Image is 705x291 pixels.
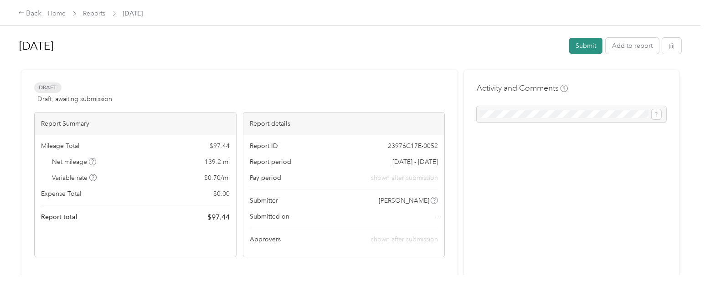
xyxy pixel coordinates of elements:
span: Submitted on [250,212,289,221]
h1: Aug 2025 [19,35,563,57]
span: [PERSON_NAME] [379,196,429,205]
span: Report ID [250,141,278,151]
div: Back [18,8,42,19]
span: Pay period [250,173,281,183]
span: Draft [34,82,62,93]
span: $ 97.44 [210,141,230,151]
span: 139.2 mi [205,157,230,167]
button: Submit [569,38,602,54]
span: - [436,212,438,221]
span: Mileage Total [41,141,79,151]
span: shown after submission [371,173,438,183]
span: Report total [41,212,77,222]
span: shown after submission [371,235,438,243]
span: [DATE] - [DATE] [392,157,438,167]
span: Draft, awaiting submission [37,94,112,104]
span: Variable rate [52,173,97,183]
a: Home [48,10,66,17]
span: $ 0.70 / mi [204,173,230,183]
span: [DATE] [123,9,143,18]
div: Report details [243,112,445,135]
span: Net mileage [52,157,97,167]
span: 23976C17E-0052 [388,141,438,151]
span: $ 97.44 [207,212,230,223]
span: $ 0.00 [213,189,230,199]
h4: Activity and Comments [477,82,568,94]
span: Approvers [250,235,281,244]
span: Expense Total [41,189,81,199]
a: Reports [83,10,106,17]
iframe: Everlance-gr Chat Button Frame [654,240,705,291]
button: Add to report [606,38,659,54]
span: Submitter [250,196,278,205]
div: Report Summary [35,112,236,135]
span: Report period [250,157,291,167]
